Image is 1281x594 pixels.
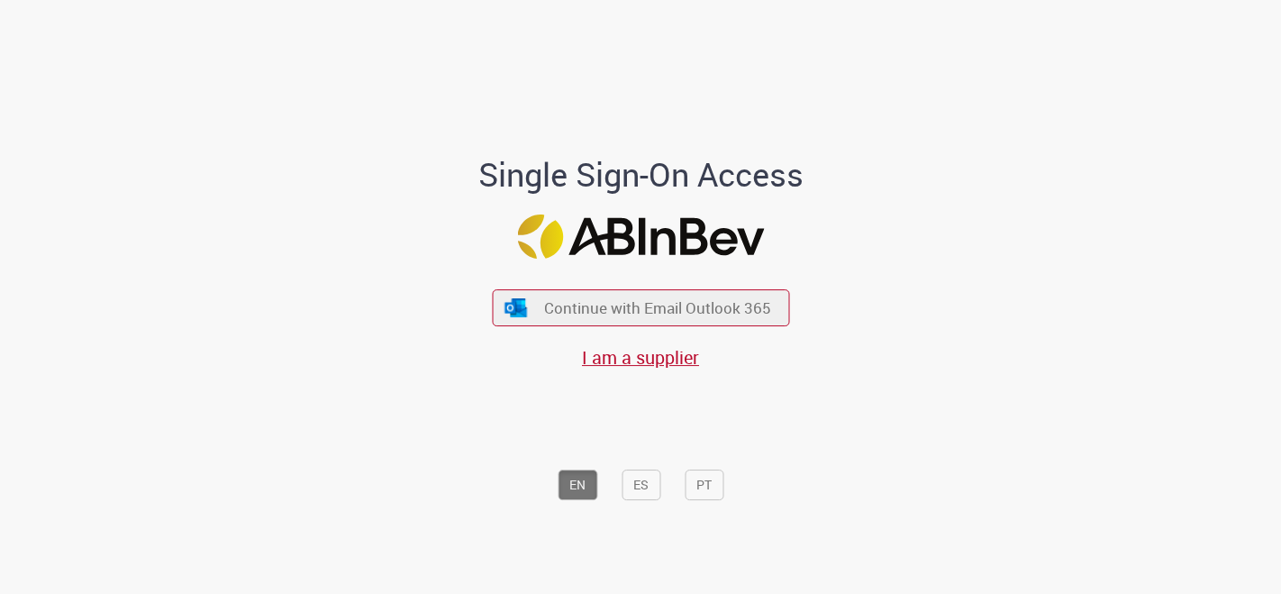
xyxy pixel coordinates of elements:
[517,215,764,259] img: Logo ABInBev
[685,470,723,500] button: PT
[504,298,529,317] img: ícone Azure/Microsoft 360
[544,297,771,318] span: Continue with Email Outlook 365
[391,157,891,193] h1: Single Sign-On Access
[622,470,660,500] button: ES
[582,345,699,370] a: I am a supplier
[558,470,597,500] button: EN
[492,289,789,326] button: ícone Azure/Microsoft 360 Continue with Email Outlook 365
